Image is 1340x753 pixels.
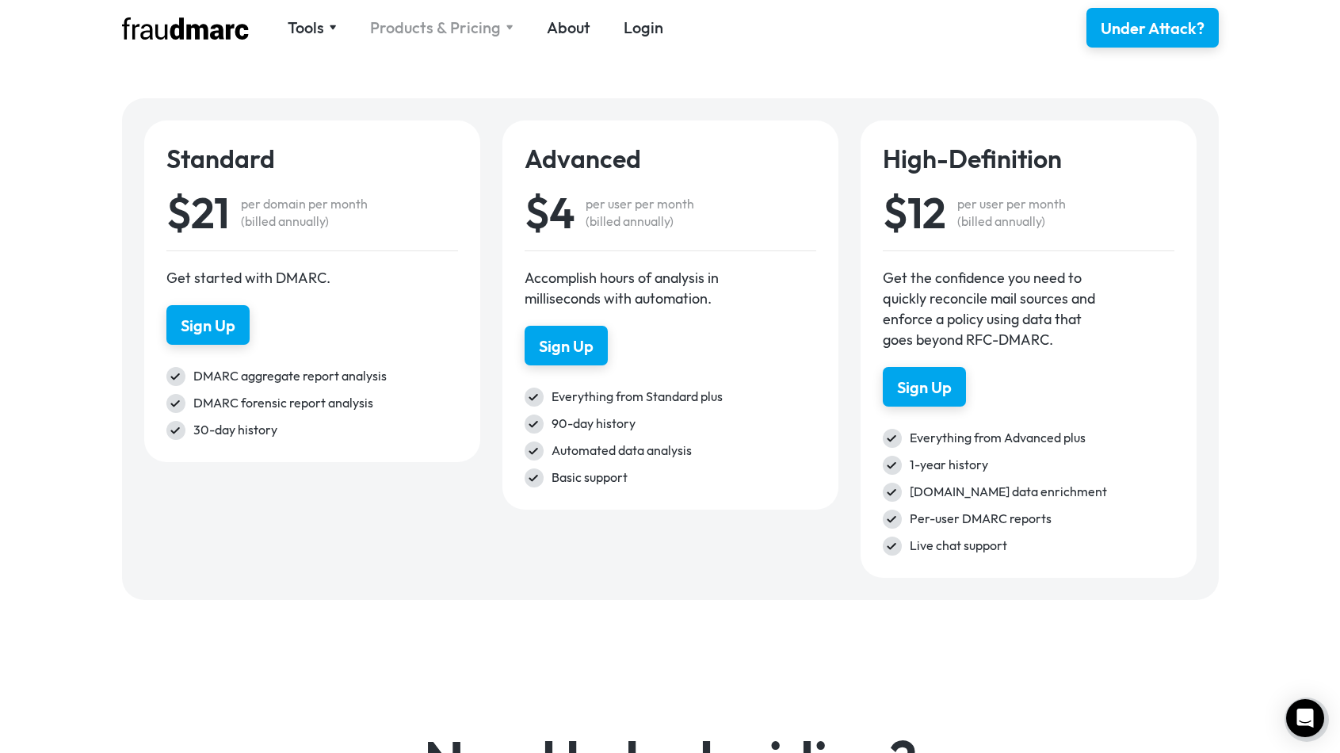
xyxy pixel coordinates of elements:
[193,367,458,386] div: DMARC aggregate report analysis
[547,17,590,39] a: About
[910,510,1174,529] div: Per-user DMARC reports
[910,429,1174,448] div: Everything from Advanced plus
[910,456,1174,475] div: 1-year history
[193,394,458,413] div: DMARC forensic report analysis
[166,191,230,234] div: $21
[1286,699,1324,737] div: Open Intercom Messenger
[552,415,816,434] div: 90-day history
[883,191,946,234] div: $12
[181,315,235,337] div: Sign Up
[883,143,1174,174] h4: High-Definition
[624,17,663,39] a: Login
[370,17,501,39] div: Products & Pricing
[525,191,575,234] div: $4
[166,305,250,345] a: Sign Up
[552,441,816,461] div: Automated data analysis
[586,195,694,230] div: per user per month (billed annually)
[193,421,458,440] div: 30-day history
[166,143,458,174] h4: Standard
[957,195,1066,230] div: per user per month (billed annually)
[525,143,816,174] h4: Advanced
[1086,8,1219,48] a: Under Attack?
[370,17,513,39] div: Products & Pricing
[525,326,608,365] a: Sign Up
[897,376,952,399] div: Sign Up
[288,17,324,39] div: Tools
[883,268,1097,350] div: Get the confidence you need to quickly reconcile mail sources and enforce a policy using data tha...
[910,483,1174,502] div: [DOMAIN_NAME] data enrichment
[288,17,337,39] div: Tools
[539,335,594,357] div: Sign Up
[1101,17,1204,40] div: Under Attack?
[552,468,816,487] div: Basic support
[552,388,816,407] div: Everything from Standard plus
[910,537,1174,556] div: Live chat support
[883,367,966,407] a: Sign Up
[241,195,368,230] div: per domain per month (billed annually)
[525,268,739,309] div: Accomplish hours of analysis in milliseconds with automation.
[166,268,380,289] div: Get started with DMARC.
